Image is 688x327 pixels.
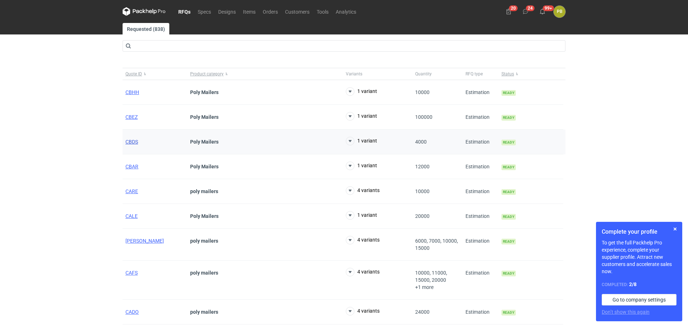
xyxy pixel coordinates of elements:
[463,130,499,154] div: Estimation
[346,211,377,220] button: 1 variant
[125,89,139,95] a: CBHH
[239,7,259,16] a: Items
[415,114,432,120] span: 100000
[190,238,218,244] strong: poly mailers
[415,89,430,95] span: 10000
[346,268,380,276] button: 4 variants
[190,309,218,315] strong: poly mailers
[501,214,516,220] span: Ready
[415,71,432,77] span: Quantity
[332,7,360,16] a: Analytics
[190,139,219,145] strong: Poly Mailers
[346,307,380,316] button: 4 variants
[629,281,637,287] strong: 2 / 8
[175,7,194,16] a: RFQs
[465,71,483,77] span: RFQ type
[415,188,430,194] span: 10000
[415,270,447,290] span: 10000, 11000, 15000, 20000 +1 more
[346,162,377,170] button: 1 variant
[463,80,499,105] div: Estimation
[346,236,380,244] button: 4 variants
[190,164,219,169] strong: Poly Mailers
[187,68,343,80] button: Product category
[190,114,219,120] strong: Poly Mailers
[499,68,563,80] button: Status
[501,239,516,244] span: Ready
[194,7,215,16] a: Specs
[190,71,224,77] span: Product category
[190,188,218,194] strong: poly mailers
[537,6,548,17] button: 99+
[415,309,430,315] span: 24000
[501,71,514,77] span: Status
[671,225,679,233] button: Skip for now
[415,164,430,169] span: 12000
[463,300,499,324] div: Estimation
[313,7,332,16] a: Tools
[602,228,676,236] h1: Complete your profile
[415,213,430,219] span: 20000
[463,229,499,261] div: Estimation
[503,6,514,17] button: 20
[125,188,138,194] a: CARE
[346,71,362,77] span: Variants
[125,71,142,77] span: Quote ID
[125,309,139,315] a: CADO
[501,164,516,170] span: Ready
[501,310,516,316] span: Ready
[123,68,187,80] button: Quote ID
[602,239,676,275] p: To get the full Packhelp Pro experience, complete your supplier profile. Attract new customers an...
[346,186,380,195] button: 4 variants
[190,213,219,219] strong: Poly Mailers
[346,87,377,96] button: 1 variant
[125,114,138,120] a: CBEZ
[463,154,499,179] div: Estimation
[346,112,377,121] button: 1 variant
[125,213,138,219] a: CALE
[602,281,676,288] div: Completed:
[501,90,516,96] span: Ready
[501,271,516,276] span: Ready
[463,204,499,229] div: Estimation
[554,6,565,18] button: PB
[215,7,239,16] a: Designs
[554,6,565,18] div: Piotr Bożek
[520,6,531,17] button: 24
[125,238,164,244] a: [PERSON_NAME]
[501,140,516,145] span: Ready
[123,7,166,16] svg: Packhelp Pro
[415,238,458,251] span: 6000, 7000, 10000, 15000
[501,189,516,195] span: Ready
[190,89,219,95] strong: Poly Mailers
[125,270,138,276] a: CAFS
[501,115,516,121] span: Ready
[602,294,676,305] a: Go to company settings
[602,308,650,316] button: Don’t show this again
[281,7,313,16] a: Customers
[463,105,499,130] div: Estimation
[125,139,138,145] a: CBDS
[190,270,218,276] strong: poly mailers
[125,164,138,169] a: CBAR
[463,179,499,204] div: Estimation
[415,139,427,145] span: 4000
[259,7,281,16] a: Orders
[123,23,169,34] a: Requested (838)
[463,261,499,300] div: Estimation
[346,137,377,145] button: 1 variant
